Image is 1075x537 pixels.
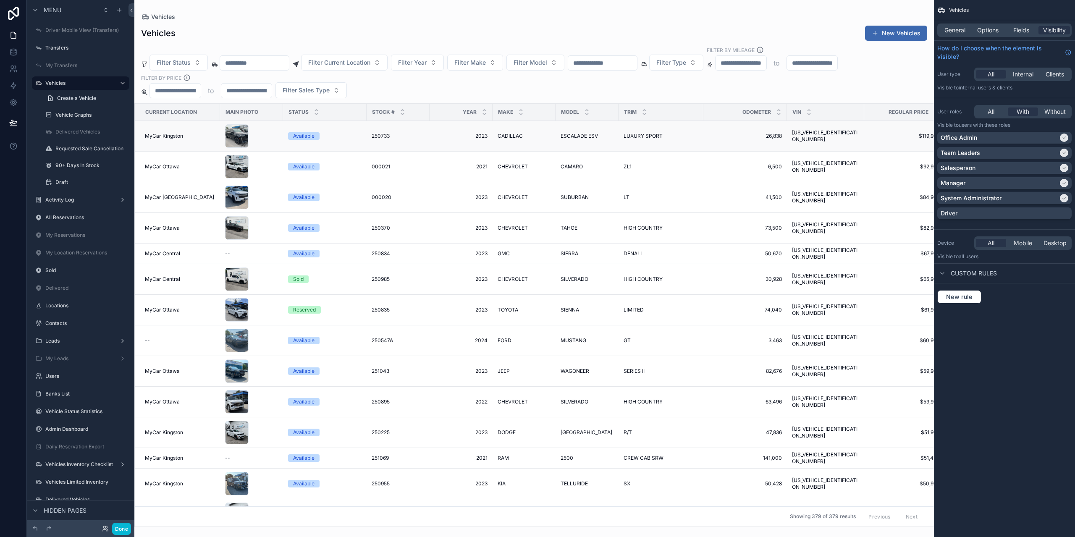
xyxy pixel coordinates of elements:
a: My Location Reservations [32,246,129,259]
a: 2023 [435,225,488,231]
span: SUBURBAN [561,194,589,201]
label: Contacts [45,320,128,327]
span: SIERRA [561,250,578,257]
div: Available [293,132,315,140]
span: MUSTANG [561,337,586,344]
a: CHEVROLET [498,163,551,170]
span: MyCar Ottawa [145,368,180,375]
a: Available [288,194,362,201]
span: GMC [498,250,510,257]
a: Admin Dashboard [32,422,129,436]
label: Driver Mobile View (Transfers) [45,27,128,34]
a: 250733 [372,133,425,139]
span: SILVERADO [561,276,588,283]
a: 41,500 [708,194,782,201]
a: 000020 [372,194,425,201]
a: 90+ Days In Stock [42,159,129,172]
a: Available [288,367,362,375]
span: 73,500 [708,225,782,231]
span: 26,838 [708,133,782,139]
span: SIENNA [561,306,579,313]
span: Filter Sales Type [283,86,330,94]
button: Select Button [301,55,388,71]
div: Reserved [293,306,316,314]
a: SILVERADO [561,276,614,283]
a: 250547A [372,337,425,344]
a: 2023 [435,276,488,283]
a: ESCALADE ESV [561,133,614,139]
div: Available [293,250,315,257]
span: $51,995 [869,429,939,436]
button: Select Button [275,82,347,98]
label: Sold [45,267,128,274]
span: LIMITED [624,306,644,313]
label: My Location Reservations [45,249,128,256]
a: MyCar Ottawa [145,225,215,231]
a: Locations [32,299,129,312]
span: 250370 [372,225,390,231]
a: SILVERADO [561,398,614,405]
a: ZL1 [624,163,698,170]
span: $65,995 [869,276,939,283]
a: 50,670 [708,250,782,257]
a: Sold [32,264,129,277]
a: Available [288,163,362,170]
span: MyCar Ottawa [145,225,180,231]
span: SERIES II [624,368,645,375]
a: [GEOGRAPHIC_DATA] [561,429,614,436]
label: Banks List [45,390,128,397]
label: Vehicles [45,80,113,86]
a: Leads [32,334,129,348]
a: Transfers [32,41,129,55]
span: 250985 [372,276,390,283]
label: Locations [45,302,128,309]
a: Banks List [32,387,129,401]
a: 2023 [435,368,488,375]
span: TAHOE [561,225,577,231]
span: MyCar Kingston [145,133,183,139]
span: New rule [943,293,976,301]
a: 250225 [372,429,425,436]
span: 250895 [372,398,390,405]
span: DODGE [498,429,516,436]
a: 250895 [372,398,425,405]
span: HIGH COUNTRY [624,225,663,231]
span: Filter Year [398,58,427,67]
a: $119,995 [869,133,939,139]
span: TOYOTA [498,306,518,313]
span: LT [624,194,629,201]
a: [US_VEHICLE_IDENTIFICATION_NUMBER] [792,334,859,347]
a: Available [288,337,362,344]
a: [US_VEHICLE_IDENTIFICATION_NUMBER] [792,426,859,439]
label: Requested Sale Cancellation [55,145,128,152]
a: 250834 [372,250,425,257]
a: MyCar Kingston [145,133,215,139]
span: SILVERADO [561,398,588,405]
a: HIGH COUNTRY [624,225,698,231]
span: 000021 [372,163,390,170]
a: 3,463 [708,337,782,344]
a: SERIES II [624,368,698,375]
span: 63,496 [708,398,782,405]
label: Vehicle Graphs [55,112,128,118]
a: 82,676 [708,368,782,375]
a: $82,995 [869,225,939,231]
a: Daily Reservation Export [32,440,129,453]
a: Sold [288,275,362,283]
a: $92,995 [869,163,939,170]
a: [US_VEHICLE_IDENTIFICATION_NUMBER] [792,395,859,409]
a: $59,995 [869,398,939,405]
label: Device [937,240,971,246]
span: ZL1 [624,163,632,170]
a: Create a Vehicle [42,92,129,105]
span: JEEP [498,368,510,375]
a: $60,995 [869,337,939,344]
a: GT [624,337,698,344]
span: $61,995 [869,306,939,313]
span: [US_VEHICLE_IDENTIFICATION_NUMBER] [792,272,859,286]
